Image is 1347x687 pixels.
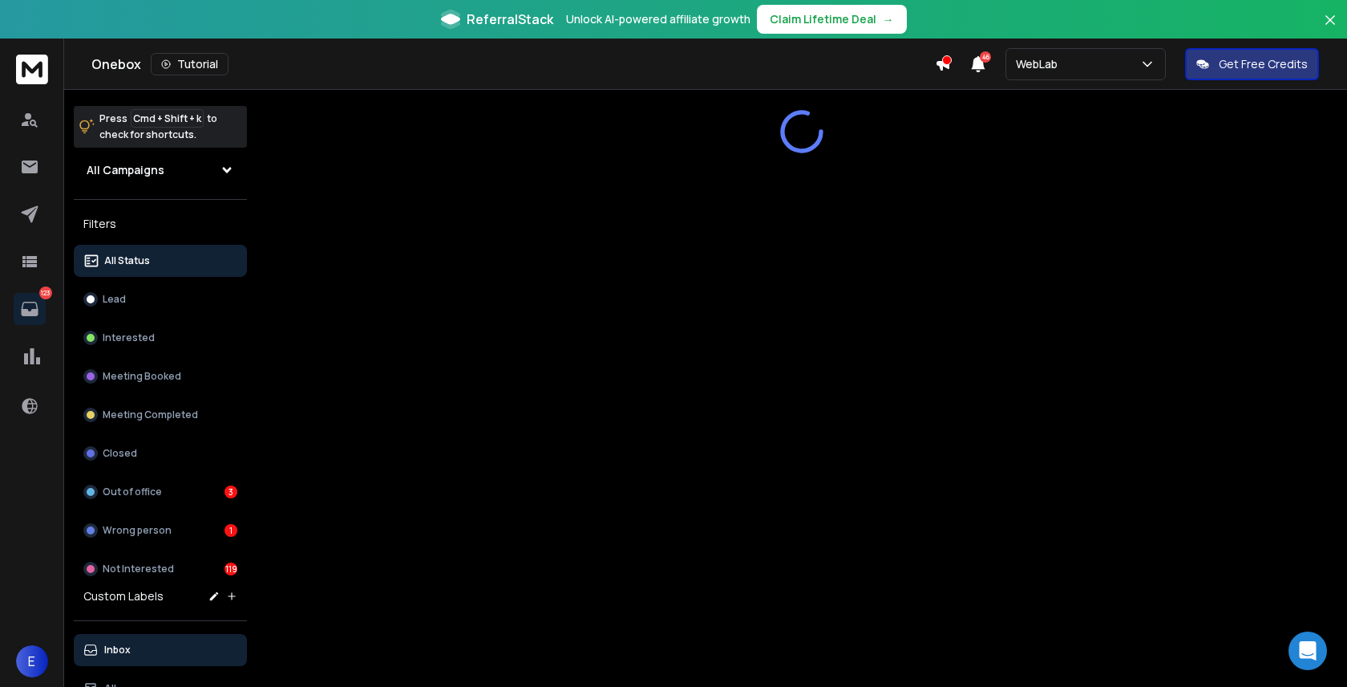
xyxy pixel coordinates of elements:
button: Interested [74,322,247,354]
div: 119 [224,563,237,575]
p: 123 [39,287,52,299]
button: Tutorial [151,53,229,75]
p: Get Free Credits [1219,56,1308,72]
h1: All Campaigns [87,162,164,178]
button: Closed [74,437,247,470]
span: → [883,11,894,27]
button: All Campaigns [74,154,247,186]
p: Meeting Completed [103,409,198,421]
p: All Status [104,254,150,267]
h3: Filters [74,213,247,235]
p: Closed [103,447,137,460]
p: Press to check for shortcuts. [99,111,217,143]
button: E [16,645,48,677]
span: ReferralStack [467,10,553,29]
button: Not Interested119 [74,553,247,585]
button: Wrong person1 [74,514,247,547]
button: Close banner [1320,10,1341,48]
button: Get Free Credits [1185,48,1319,80]
p: Inbox [104,644,131,657]
span: 46 [980,51,991,63]
p: Meeting Booked [103,370,181,383]
button: Out of office3 [74,476,247,508]
span: Cmd + Shift + k [131,109,204,128]
p: Lead [103,293,126,306]
p: Interested [103,331,155,344]
p: Wrong person [103,524,172,537]
p: Not Interested [103,563,174,575]
button: Lead [74,283,247,315]
div: Open Intercom Messenger [1288,632,1327,670]
a: 123 [14,293,46,325]
div: 1 [224,524,237,537]
div: Onebox [91,53,935,75]
h3: Custom Labels [83,588,164,604]
p: Out of office [103,486,162,498]
p: WebLab [1016,56,1064,72]
button: Meeting Completed [74,399,247,431]
button: All Status [74,245,247,277]
button: Inbox [74,634,247,666]
button: Meeting Booked [74,360,247,392]
div: 3 [224,486,237,498]
p: Unlock AI-powered affiliate growth [566,11,750,27]
button: Claim Lifetime Deal→ [757,5,907,34]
